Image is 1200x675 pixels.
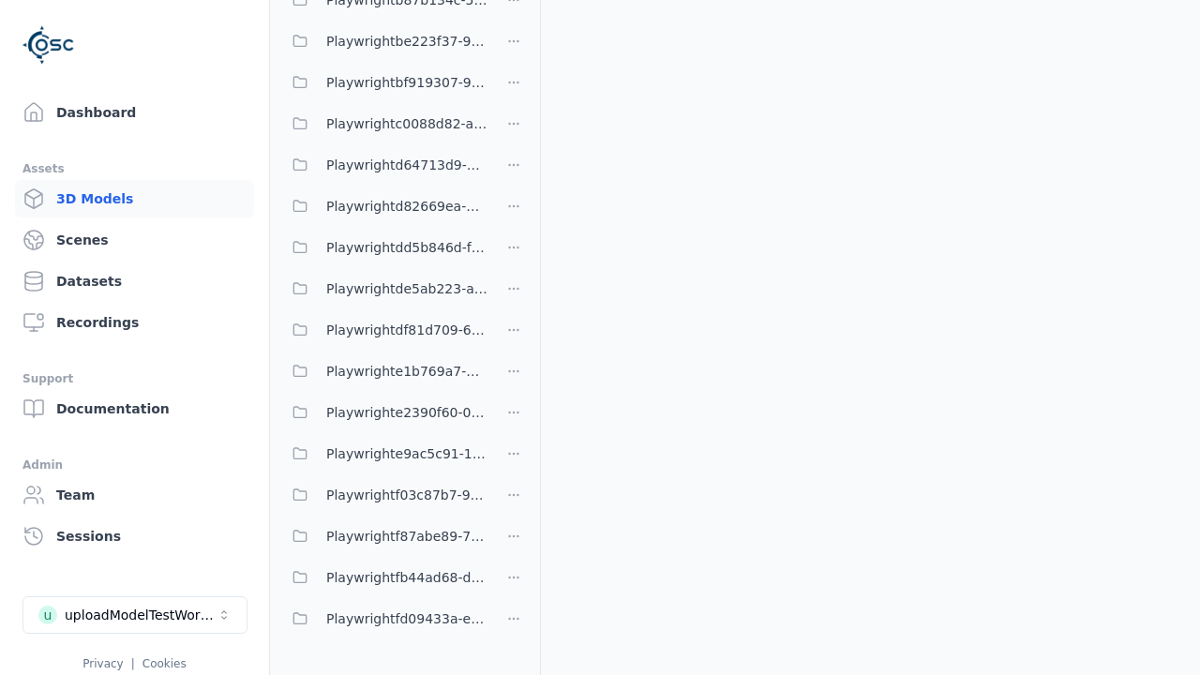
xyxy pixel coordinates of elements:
[281,435,487,472] button: Playwrighte9ac5c91-1b2b-4bc1-b5a3-a4be549dee4f
[281,270,487,307] button: Playwrightde5ab223-a0f8-4a97-be4c-ac610507c281
[142,657,187,670] a: Cookies
[281,146,487,184] button: Playwrightd64713d9-838e-46dc-8759-2d644763092b
[326,112,487,135] span: Playwrightc0088d82-a9f4-4e8c-929c-3d42af70e123
[326,442,487,465] span: Playwrighte9ac5c91-1b2b-4bc1-b5a3-a4be549dee4f
[65,606,217,624] div: uploadModelTestWorkspace
[326,195,487,217] span: Playwrightd82669ea-7e85-4c9c-baa9-790b3846e5ad
[281,559,487,596] button: Playwrightfb44ad68-da23-4d2e-bdbe-6e902587d381
[15,390,254,427] a: Documentation
[15,517,254,555] a: Sessions
[15,221,254,259] a: Scenes
[326,360,487,382] span: Playwrighte1b769a7-7552-459c-9171-81ddfa2a54bc
[281,105,487,142] button: Playwrightc0088d82-a9f4-4e8c-929c-3d42af70e123
[281,22,487,60] button: Playwrightbe223f37-9bd7-42c0-9717-b27ce4fe665d
[326,401,487,424] span: Playwrighte2390f60-03f3-479d-b54a-66d59fed9540
[326,525,487,547] span: Playwrightf87abe89-795a-4558-b272-1516c46e3a97
[326,319,487,341] span: Playwrightdf81d709-6511-4a67-8e35-601024cdf8cb
[15,180,254,217] a: 3D Models
[15,262,254,300] a: Datasets
[281,600,487,637] button: Playwrightfd09433a-e09a-46f2-a8d1-9ed2645adf93
[281,394,487,431] button: Playwrighte2390f60-03f3-479d-b54a-66d59fed9540
[326,30,487,52] span: Playwrightbe223f37-9bd7-42c0-9717-b27ce4fe665d
[326,277,487,300] span: Playwrightde5ab223-a0f8-4a97-be4c-ac610507c281
[281,187,487,225] button: Playwrightd82669ea-7e85-4c9c-baa9-790b3846e5ad
[15,476,254,514] a: Team
[326,566,487,589] span: Playwrightfb44ad68-da23-4d2e-bdbe-6e902587d381
[281,229,487,266] button: Playwrightdd5b846d-fd3c-438e-8fe9-9994751102c7
[281,311,487,349] button: Playwrightdf81d709-6511-4a67-8e35-601024cdf8cb
[38,606,57,624] div: u
[15,94,254,131] a: Dashboard
[22,454,247,476] div: Admin
[22,596,247,634] button: Select a workspace
[281,517,487,555] button: Playwrightf87abe89-795a-4558-b272-1516c46e3a97
[326,154,487,176] span: Playwrightd64713d9-838e-46dc-8759-2d644763092b
[326,236,487,259] span: Playwrightdd5b846d-fd3c-438e-8fe9-9994751102c7
[15,304,254,341] a: Recordings
[22,157,247,180] div: Assets
[281,352,487,390] button: Playwrighte1b769a7-7552-459c-9171-81ddfa2a54bc
[82,657,123,670] a: Privacy
[281,64,487,101] button: Playwrightbf919307-9813-40e8-b932-b3a137f52714
[326,607,487,630] span: Playwrightfd09433a-e09a-46f2-a8d1-9ed2645adf93
[22,367,247,390] div: Support
[22,19,75,71] img: Logo
[326,71,487,94] span: Playwrightbf919307-9813-40e8-b932-b3a137f52714
[131,657,135,670] span: |
[326,484,487,506] span: Playwrightf03c87b7-9018-4775-a7d1-b47fea0411a7
[281,476,487,514] button: Playwrightf03c87b7-9018-4775-a7d1-b47fea0411a7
